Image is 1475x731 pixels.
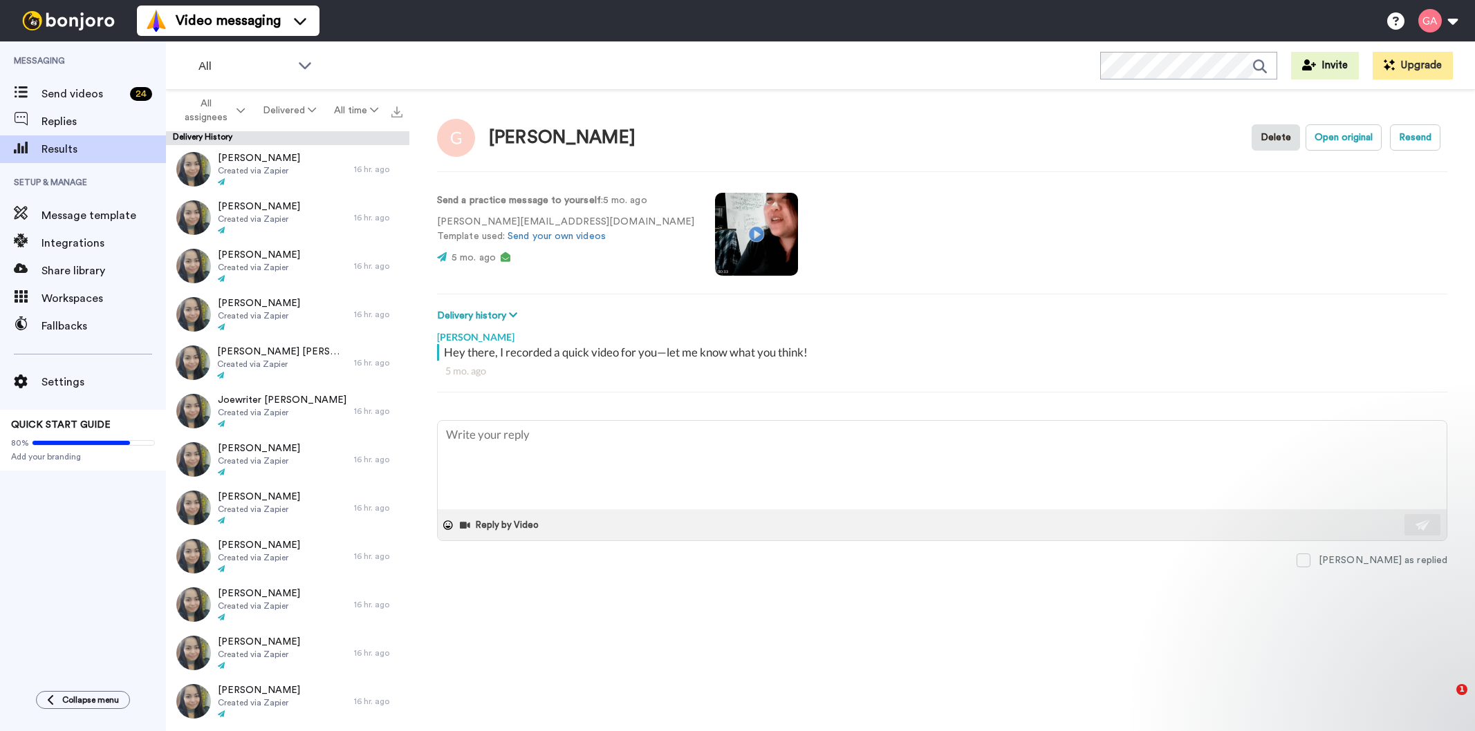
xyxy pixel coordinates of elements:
a: [PERSON_NAME]Created via Zapier16 hr. ago [166,532,409,580]
span: [PERSON_NAME] [218,248,300,262]
a: Send your own videos [508,231,606,241]
button: Delivered [254,98,325,123]
span: Created via Zapier [218,600,300,611]
a: [PERSON_NAME] [PERSON_NAME]Created via Zapier16 hr. ago [166,339,409,387]
span: QUICK START GUIDE [11,420,111,430]
img: 116a30e9-4e23-40f9-875f-aa59daccde47-thumb.jpg [176,442,211,477]
button: Delete [1252,124,1300,151]
span: 80% [11,437,29,448]
img: 787aa2dd-7b40-474a-a78a-138b9a5545be-thumb.jpg [176,249,211,283]
span: Fallbacks [41,318,166,334]
span: Share library [41,263,166,279]
span: Created via Zapier [218,455,300,466]
span: Integrations [41,235,166,251]
span: [PERSON_NAME] [218,683,300,697]
button: Reply by Video [458,515,543,535]
img: export.svg [391,106,402,117]
span: [PERSON_NAME] [218,635,300,649]
a: [PERSON_NAME]Created via Zapier16 hr. ago [166,677,409,725]
div: 5 mo. ago [445,364,1439,378]
div: 16 hr. ago [354,212,402,223]
a: [PERSON_NAME]Created via Zapier16 hr. ago [166,290,409,339]
span: [PERSON_NAME] [PERSON_NAME] [217,345,347,359]
div: Delivery History [166,131,409,145]
img: f572fcda-5dfd-4b13-a51c-a0f617609def-thumb.jpg [176,539,211,573]
div: 16 hr. ago [354,551,402,562]
span: Created via Zapier [218,552,300,563]
span: Created via Zapier [218,697,300,708]
img: 992cdbe7-1724-4cdf-aa79-136faca9b465-thumb.jpg [176,200,211,235]
img: e1978053-4df7-4ec6-b210-6440adabfc87-thumb.jpg [176,684,211,719]
a: Joewriter [PERSON_NAME]Created via Zapier16 hr. ago [166,387,409,435]
div: 16 hr. ago [354,309,402,320]
button: All assignees [169,91,254,130]
span: 1 [1456,684,1467,695]
iframe: Intercom live chat [1428,684,1461,717]
span: Created via Zapier [218,165,300,176]
img: 4363dae6-3734-49dc-bab4-6fb380303537-thumb.jpg [176,587,211,622]
a: [PERSON_NAME]Created via Zapier16 hr. ago [166,435,409,484]
img: 79e67d2d-e024-4f51-8fcc-397280d6f6d5-thumb.jpg [176,636,211,670]
span: Collapse menu [62,694,119,705]
span: [PERSON_NAME] [218,442,300,455]
span: Message template [41,207,166,224]
span: Replies [41,113,166,130]
span: [PERSON_NAME] [218,587,300,600]
a: [PERSON_NAME]Created via Zapier16 hr. ago [166,193,409,242]
strong: Send a practice message to yourself [437,196,601,205]
p: : 5 mo. ago [437,193,694,208]
span: Send videos [41,86,124,102]
span: Results [41,141,166,158]
span: All [198,58,291,75]
button: All time [325,98,387,123]
span: All assignees [178,97,234,124]
button: Export all results that match these filters now. [387,100,407,121]
span: [PERSON_NAME] [218,538,300,552]
span: [PERSON_NAME] [218,490,300,504]
button: Upgrade [1373,52,1453,79]
img: vm-color.svg [145,10,167,32]
img: 11b0aa2c-2e88-4432-a8d6-f4aa3ac78dc4-thumb.jpg [176,394,211,428]
span: 5 mo. ago [452,253,496,263]
a: Invite [1291,52,1359,79]
button: Collapse menu [36,691,130,709]
p: [PERSON_NAME][EMAIL_ADDRESS][DOMAIN_NAME] Template used: [437,215,694,244]
img: bj-logo-header-white.svg [17,11,120,30]
span: Created via Zapier [218,213,300,225]
span: [PERSON_NAME] [218,296,300,310]
div: 16 hr. ago [354,406,402,417]
img: 1df329e2-69b3-4d5f-b822-9b0917c99e5a-thumb.jpg [176,297,211,332]
button: Open original [1306,124,1382,151]
span: Add your branding [11,451,155,462]
a: [PERSON_NAME]Created via Zapier16 hr. ago [166,629,409,677]
span: Created via Zapier [218,262,300,273]
span: [PERSON_NAME] [218,200,300,213]
div: [PERSON_NAME] [437,323,1447,344]
a: [PERSON_NAME]Created via Zapier16 hr. ago [166,580,409,629]
div: 16 hr. ago [354,599,402,610]
img: 7ec3674f-0313-4fbe-bd52-700a3295c53a-thumb.jpg [176,152,211,187]
a: [PERSON_NAME]Created via Zapier16 hr. ago [166,242,409,290]
span: Created via Zapier [218,649,300,660]
div: 24 [130,87,152,101]
div: [PERSON_NAME] as replied [1319,553,1447,567]
img: Image of Gilda [437,119,475,157]
div: 16 hr. ago [354,164,402,175]
button: Delivery history [437,308,521,323]
span: Joewriter [PERSON_NAME] [218,393,346,407]
div: 16 hr. ago [354,647,402,658]
div: 16 hr. ago [354,696,402,707]
img: a6ffce7a-4e48-4610-b9f1-b4cabf2c11cb-thumb.jpg [176,345,210,380]
div: 16 hr. ago [354,454,402,465]
span: Created via Zapier [217,359,347,370]
span: Workspaces [41,290,166,307]
a: [PERSON_NAME]Created via Zapier16 hr. ago [166,484,409,532]
span: Video messaging [176,11,281,30]
a: [PERSON_NAME]Created via Zapier16 hr. ago [166,145,409,193]
span: Settings [41,374,166,390]
div: Hey there, I recorded a quick video for you—let me know what you think! [444,344,1444,361]
div: 16 hr. ago [354,502,402,513]
span: Created via Zapier [218,504,300,515]
div: 16 hr. ago [354,260,402,272]
img: eb420857-8d46-4369-b9b8-1a3d8d5af7c8-thumb.jpg [176,491,211,525]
